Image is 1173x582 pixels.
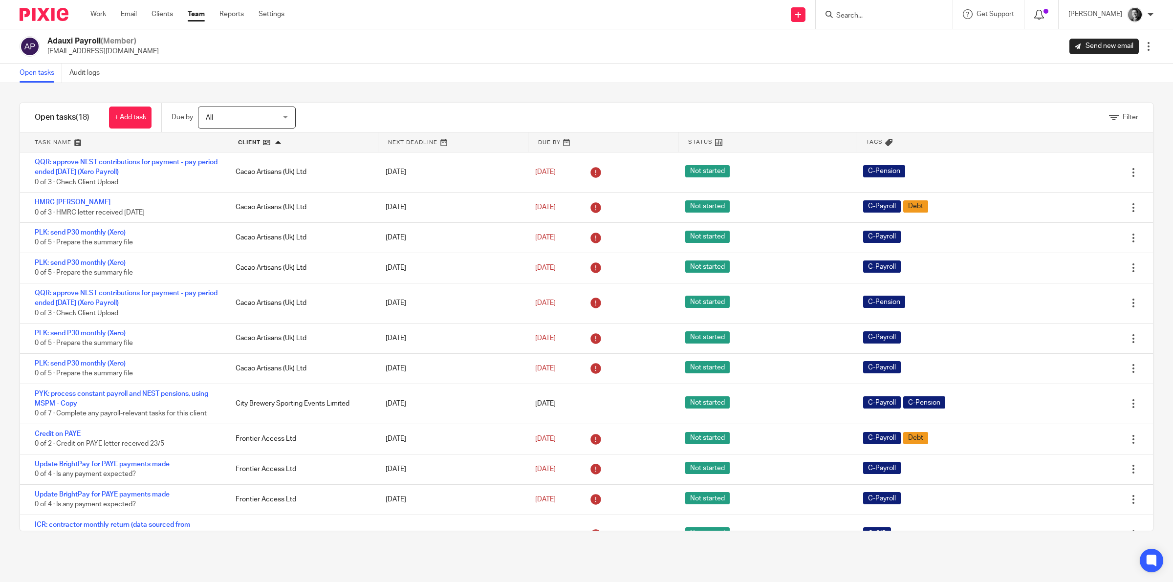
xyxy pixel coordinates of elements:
[863,260,901,273] span: C-Payroll
[226,197,376,217] div: Cacao Artisans (Uk) Ltd
[90,9,106,19] a: Work
[535,365,556,372] span: [DATE]
[863,492,901,504] span: C-Payroll
[535,234,556,241] span: [DATE]
[20,8,68,21] img: Pixie
[1127,7,1143,22] img: DSC_9061-3.jpg
[188,9,205,19] a: Team
[977,11,1014,18] span: Get Support
[863,296,905,308] span: C-Pension
[685,396,730,409] span: Not started
[226,459,376,479] div: Frontier Access Ltd
[226,328,376,348] div: Cacao Artisans (Uk) Ltd
[863,165,905,177] span: C-Pension
[863,432,901,444] span: C-Payroll
[376,429,526,449] div: [DATE]
[226,228,376,247] div: Cacao Artisans (Uk) Ltd
[35,310,118,317] span: 0 of 3 · Check Client Upload
[226,258,376,278] div: Cacao Artisans (Uk) Ltd
[35,259,126,266] a: PLK: send P30 monthly (Xero)
[863,396,901,409] span: C-Payroll
[219,9,244,19] a: Reports
[376,459,526,479] div: [DATE]
[535,496,556,503] span: [DATE]
[35,209,145,216] span: 0 of 3 · HMRC letter received [DATE]
[101,37,136,45] span: (Member)
[226,525,376,544] div: Power Drywall Limited
[35,441,164,448] span: 0 of 2 · Credit on PAYE letter received 23/5
[835,12,923,21] input: Search
[35,239,133,246] span: 0 of 5 · Prepare the summary file
[172,112,193,122] p: Due by
[35,270,133,277] span: 0 of 5 · Prepare the summary file
[109,107,152,129] a: + Add task
[863,361,901,373] span: C-Payroll
[863,331,901,344] span: C-Payroll
[863,231,901,243] span: C-Payroll
[535,335,556,342] span: [DATE]
[47,36,159,46] h2: Adauxi Payroll
[685,296,730,308] span: Not started
[35,290,217,306] a: QQR: approve NEST contributions for payment - pay period ended [DATE] (Xero Payroll)
[535,300,556,306] span: [DATE]
[69,64,107,83] a: Audit logs
[376,359,526,378] div: [DATE]
[376,394,526,413] div: [DATE]
[535,466,556,473] span: [DATE]
[35,199,110,206] a: HMRC [PERSON_NAME]
[226,429,376,449] div: Frontier Access Ltd
[35,370,133,377] span: 0 of 5 · Prepare the summary file
[376,293,526,313] div: [DATE]
[685,462,730,474] span: Not started
[903,396,945,409] span: C-Pension
[376,258,526,278] div: [DATE]
[685,200,730,213] span: Not started
[903,432,928,444] span: Debt
[866,138,883,146] span: Tags
[76,113,89,121] span: (18)
[376,490,526,509] div: [DATE]
[35,491,170,498] a: Update BrightPay for PAYE payments made
[685,432,730,444] span: Not started
[1123,114,1138,121] span: Filter
[35,410,207,417] span: 0 of 7 · Complete any payroll-relevant tasks for this client
[863,462,901,474] span: C-Payroll
[1068,9,1122,19] p: [PERSON_NAME]
[535,435,556,442] span: [DATE]
[1069,39,1139,54] a: Send new email
[685,492,730,504] span: Not started
[685,165,730,177] span: Not started
[226,490,376,509] div: Frontier Access Ltd
[152,9,173,19] a: Clients
[535,264,556,271] span: [DATE]
[376,162,526,182] div: [DATE]
[376,328,526,348] div: [DATE]
[685,527,730,539] span: Not started
[903,200,928,213] span: Debt
[35,179,118,186] span: 0 of 3 · Check Client Upload
[685,260,730,273] span: Not started
[863,200,901,213] span: C-Payroll
[35,390,208,407] a: PYK: process constant payroll and NEST pensions, using MSPM - Copy
[20,64,62,83] a: Open tasks
[35,461,170,468] a: Update BrightPay for PAYE payments made
[688,138,713,146] span: Status
[376,525,526,544] div: [DATE]
[121,9,137,19] a: Email
[226,293,376,313] div: Cacao Artisans (Uk) Ltd
[20,36,40,57] img: svg%3E
[35,229,126,236] a: PLK: send P30 monthly (Xero)
[47,46,159,56] p: [EMAIL_ADDRESS][DOMAIN_NAME]
[35,112,89,123] h1: Open tasks
[226,359,376,378] div: Cacao Artisans (Uk) Ltd
[226,394,376,413] div: City Brewery Sporting Events Limited
[206,114,213,121] span: All
[35,159,217,175] a: QQR: approve NEST contributions for payment - pay period ended [DATE] (Xero Payroll)
[685,361,730,373] span: Not started
[535,204,556,211] span: [DATE]
[35,521,190,538] a: ICR: contractor monthly return (data sourced from [GEOGRAPHIC_DATA])
[35,431,81,437] a: Credit on PAYE
[376,197,526,217] div: [DATE]
[35,360,126,367] a: PLK: send P30 monthly (Xero)
[535,169,556,175] span: [DATE]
